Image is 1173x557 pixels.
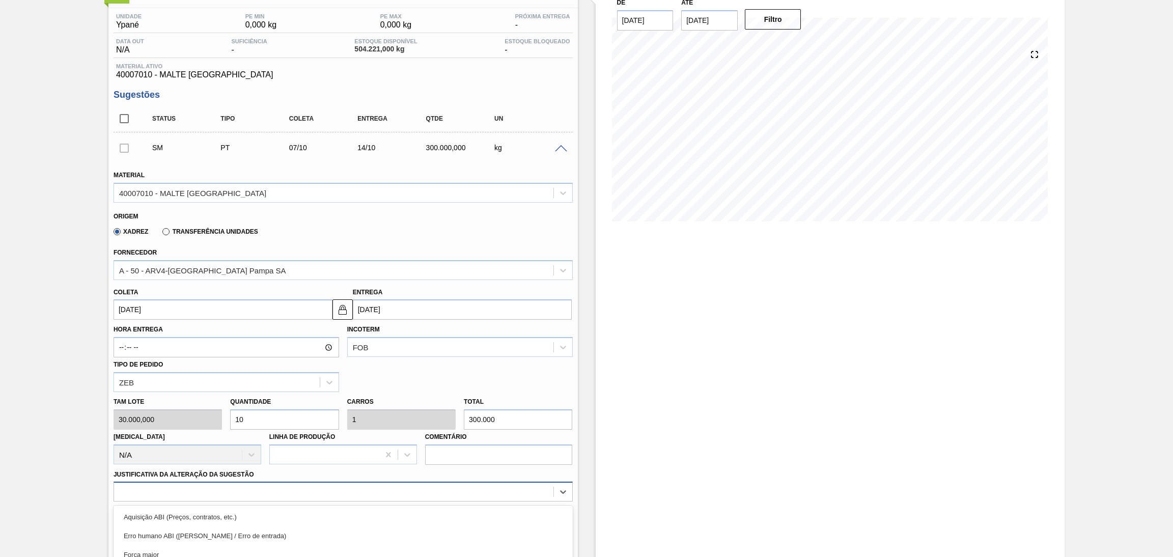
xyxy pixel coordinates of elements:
[347,398,374,405] label: Carros
[114,504,573,519] label: Observações
[492,144,569,152] div: kg
[354,38,417,44] span: Estoque Disponível
[332,299,353,320] button: locked
[114,172,145,179] label: Material
[513,13,573,30] div: -
[218,115,295,122] div: Tipo
[617,10,674,31] input: dd/mm/yyyy
[119,378,134,386] div: ZEB
[355,144,432,152] div: 14/10/2025
[353,343,369,352] div: FOB
[229,38,269,54] div: -
[114,249,157,256] label: Fornecedor
[230,398,271,405] label: Quantidade
[116,38,144,44] span: Data out
[114,213,138,220] label: Origem
[745,9,801,30] button: Filtro
[245,20,276,30] span: 0,000 kg
[114,526,573,545] div: Erro humano ABI ([PERSON_NAME] / Erro de entrada)
[380,20,411,30] span: 0,000 kg
[114,38,147,54] div: N/A
[347,326,380,333] label: Incoterm
[218,144,295,152] div: Pedido de Transferência
[116,63,570,69] span: Material ativo
[424,115,501,122] div: Qtde
[116,20,142,30] span: Ypané
[287,115,364,122] div: Coleta
[116,70,570,79] span: 40007010 - MALTE [GEOGRAPHIC_DATA]
[515,13,570,19] span: Próxima Entrega
[119,266,286,274] div: A - 50 - ARV4-[GEOGRAPHIC_DATA] Pampa SA
[114,322,339,337] label: Hora Entrega
[502,38,572,54] div: -
[337,303,349,316] img: locked
[380,13,411,19] span: PE MAX
[114,395,222,409] label: Tam lote
[150,144,227,152] div: Sugestão Manual
[162,228,258,235] label: Transferência Unidades
[355,115,432,122] div: Entrega
[354,45,417,53] span: 504.221,000 kg
[269,433,336,440] label: Linha de Produção
[114,433,165,440] label: [MEDICAL_DATA]
[150,115,227,122] div: Status
[114,228,149,235] label: Xadrez
[492,115,569,122] div: UN
[114,289,138,296] label: Coleta
[114,90,573,100] h3: Sugestões
[287,144,364,152] div: 07/10/2025
[119,188,266,197] div: 40007010 - MALTE [GEOGRAPHIC_DATA]
[116,13,142,19] span: Unidade
[245,13,276,19] span: PE MIN
[464,398,484,405] label: Total
[114,299,332,320] input: dd/mm/yyyy
[231,38,267,44] span: Suficiência
[424,144,501,152] div: 300.000,000
[505,38,570,44] span: Estoque Bloqueado
[353,289,383,296] label: Entrega
[114,471,254,478] label: Justificativa da Alteração da Sugestão
[681,10,738,31] input: dd/mm/yyyy
[353,299,572,320] input: dd/mm/yyyy
[114,361,163,368] label: Tipo de pedido
[425,430,573,444] label: Comentário
[114,508,573,526] div: Aquisição ABI (Preços, contratos, etc.)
